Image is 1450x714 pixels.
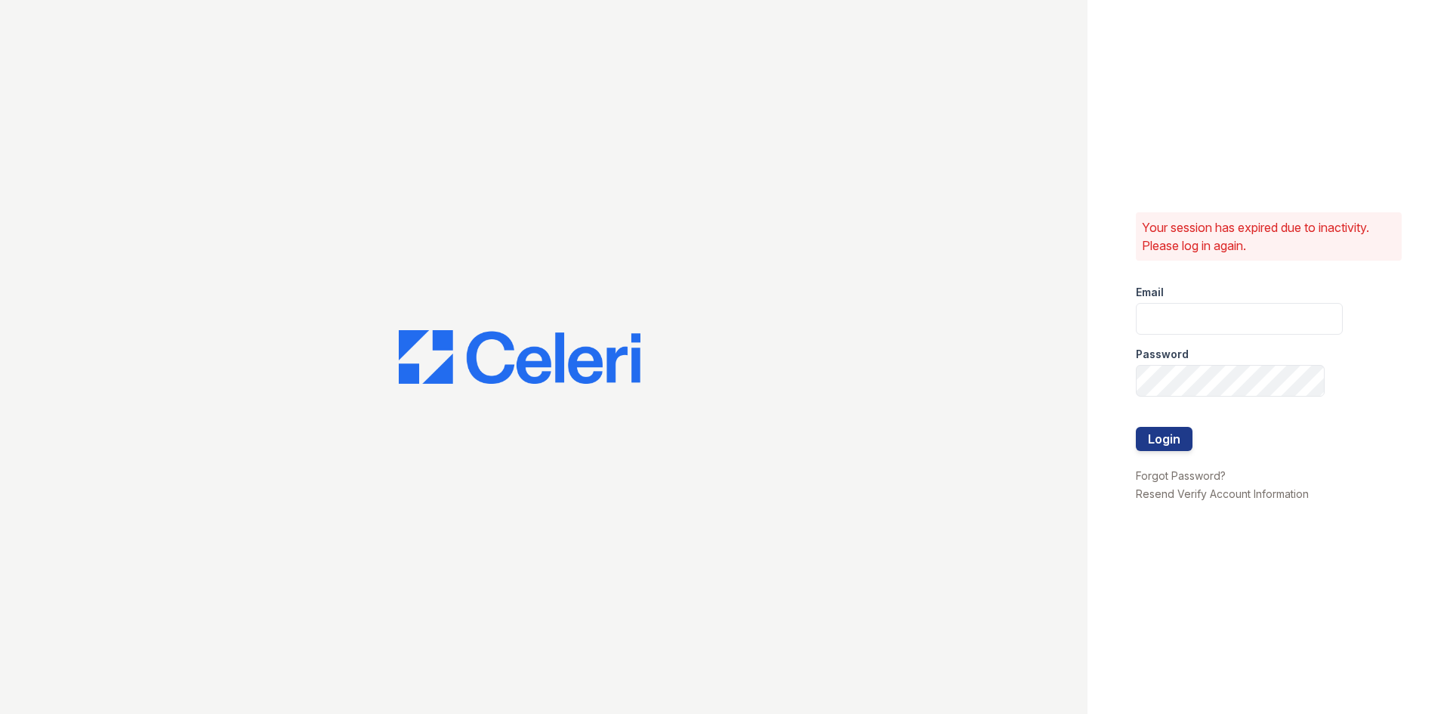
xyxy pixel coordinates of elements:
[1136,347,1189,362] label: Password
[1136,487,1309,500] a: Resend Verify Account Information
[1136,427,1192,451] button: Login
[1136,469,1226,482] a: Forgot Password?
[399,330,640,385] img: CE_Logo_Blue-a8612792a0a2168367f1c8372b55b34899dd931a85d93a1a3d3e32e68fde9ad4.png
[1136,285,1164,300] label: Email
[1142,218,1396,255] p: Your session has expired due to inactivity. Please log in again.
